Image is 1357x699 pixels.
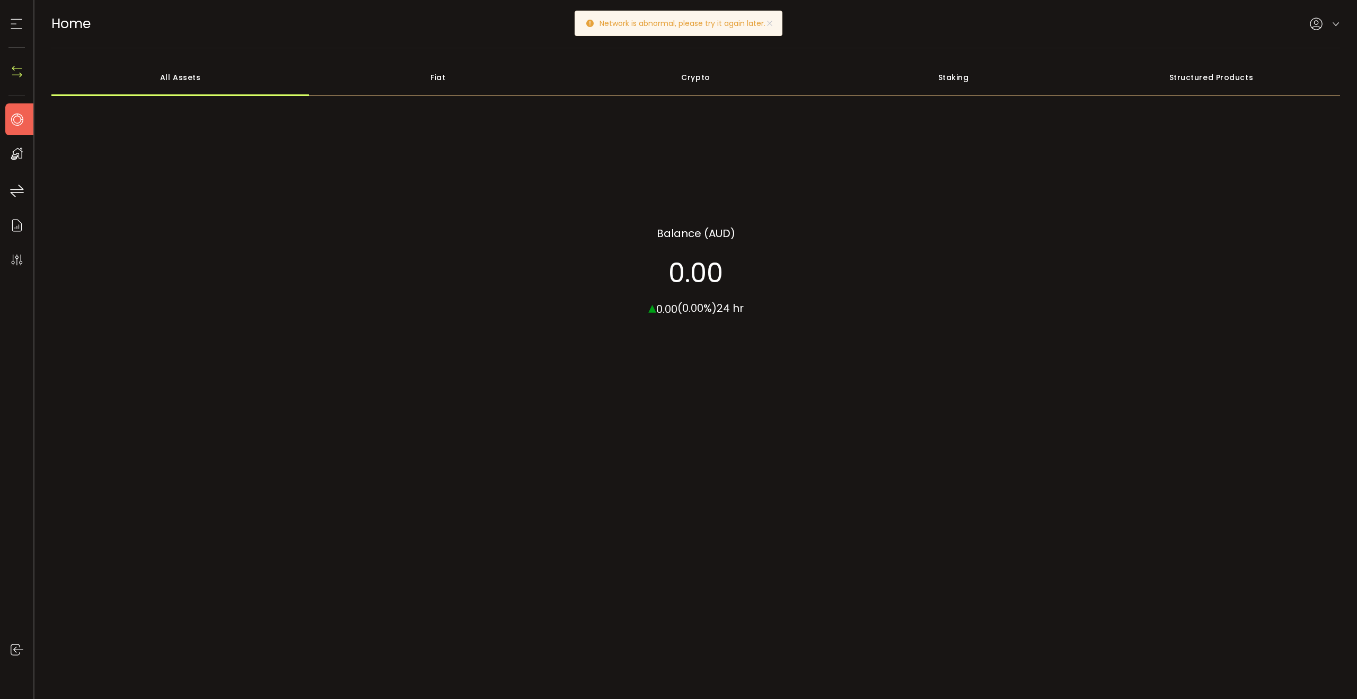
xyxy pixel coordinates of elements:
[51,59,309,96] div: All Assets
[648,295,656,318] span: ▴
[657,225,735,241] section: Balance (AUD)
[1082,59,1340,96] div: Structured Products
[677,301,717,316] span: (0.00%)
[9,64,25,80] img: N4P5cjLOiQAAAABJRU5ErkJggg==
[825,59,1082,96] div: Staking
[656,301,677,316] span: 0.00
[600,20,774,27] p: Network is abnormal, please try it again later.
[567,59,824,96] div: Crypto
[51,14,91,33] span: Home
[717,301,744,316] span: 24 hr
[668,257,723,289] section: 0.00
[309,59,567,96] div: Fiat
